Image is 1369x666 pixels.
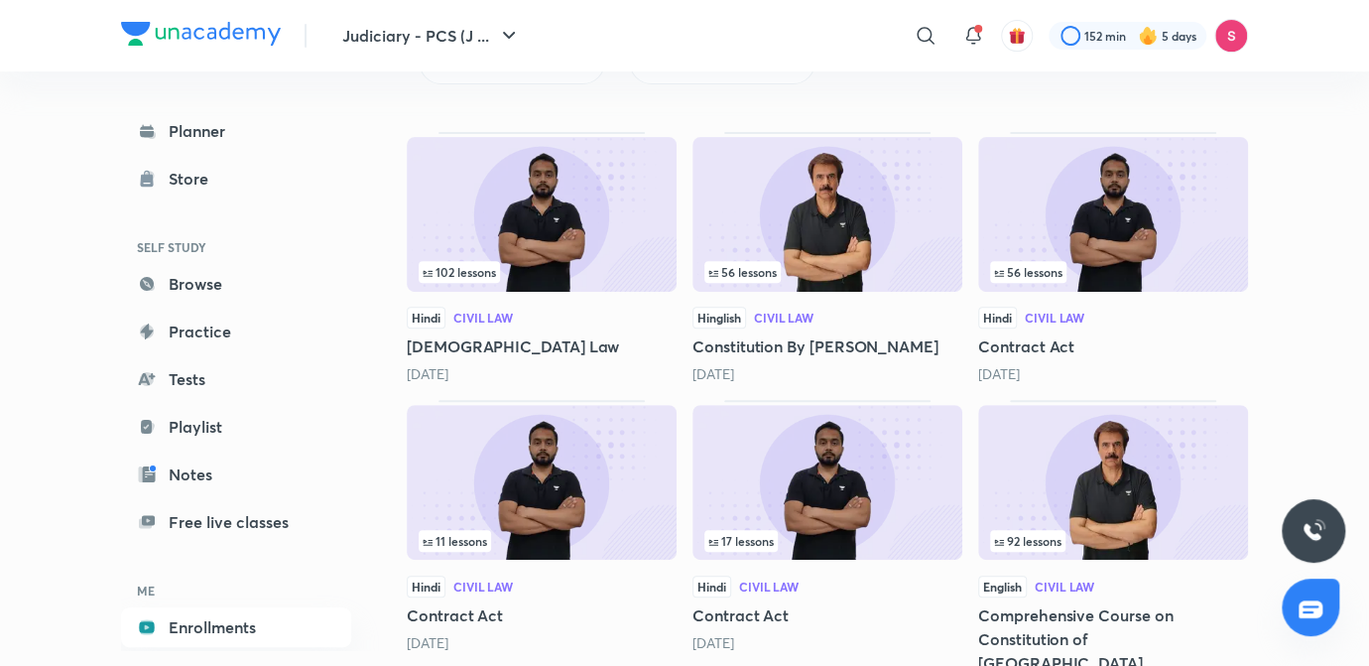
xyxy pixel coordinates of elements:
[121,502,351,542] a: Free live classes
[704,530,950,552] div: infocontainer
[978,405,1248,560] img: Thumbnail
[704,530,950,552] div: infosection
[990,261,1236,283] div: infocontainer
[692,132,962,384] div: Constitution By Anil Khanna
[990,530,1236,552] div: infosection
[692,307,746,329] span: Hinglish
[1302,519,1325,543] img: ttu
[121,264,351,304] a: Browse
[990,530,1236,552] div: infocontainer
[692,334,962,358] h5: Constitution By [PERSON_NAME]
[978,334,1248,358] h5: Contract Act
[739,581,799,593] div: Civil Law
[419,261,665,283] div: left
[407,633,677,653] div: 1 year ago
[407,132,677,384] div: Hindu Law
[990,261,1236,283] div: left
[407,576,445,598] span: Hindi
[692,633,962,653] div: 1 year ago
[121,574,351,607] h6: ME
[407,405,677,560] img: Thumbnail
[407,334,677,358] h5: [DEMOGRAPHIC_DATA] Law
[330,16,533,56] button: Judiciary - PCS (J ...
[692,364,962,384] div: 8 months ago
[978,307,1017,329] span: Hindi
[1008,27,1026,45] img: avatar
[692,137,962,292] img: Thumbnail
[1035,581,1094,593] div: Civil Law
[169,167,220,191] div: Store
[994,535,1061,547] span: 92 lessons
[994,266,1062,278] span: 56 lessons
[121,407,351,447] a: Playlist
[407,364,677,384] div: 8 days ago
[121,159,351,199] a: Store
[121,22,281,46] img: Company Logo
[978,132,1248,384] div: Contract Act
[419,530,665,552] div: left
[704,261,950,283] div: infocontainer
[704,261,950,283] div: infosection
[407,307,445,329] span: Hindi
[708,535,774,547] span: 17 lessons
[419,530,665,552] div: infocontainer
[419,530,665,552] div: infosection
[978,137,1248,292] img: Thumbnail
[978,576,1027,598] span: English
[419,261,665,283] div: infosection
[121,455,351,494] a: Notes
[121,22,281,51] a: Company Logo
[419,261,665,283] div: infocontainer
[990,261,1236,283] div: infosection
[121,359,351,399] a: Tests
[407,137,677,292] img: Thumbnail
[423,535,487,547] span: 11 lessons
[121,607,351,647] a: Enrollments
[453,581,513,593] div: Civil Law
[121,111,351,151] a: Planner
[692,603,962,627] h5: Contract Act
[407,603,677,627] h5: Contract Act
[978,364,1248,384] div: 10 months ago
[1214,19,1248,53] img: Sandeep Kumar
[453,312,513,324] div: Civil Law
[692,576,731,598] span: Hindi
[754,312,813,324] div: Civil Law
[1001,20,1033,52] button: avatar
[704,530,950,552] div: left
[121,312,351,351] a: Practice
[121,230,351,264] h6: SELF STUDY
[708,266,777,278] span: 56 lessons
[423,266,496,278] span: 102 lessons
[692,405,962,560] img: Thumbnail
[704,261,950,283] div: left
[990,530,1236,552] div: left
[1138,26,1158,46] img: streak
[1025,312,1084,324] div: Civil Law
